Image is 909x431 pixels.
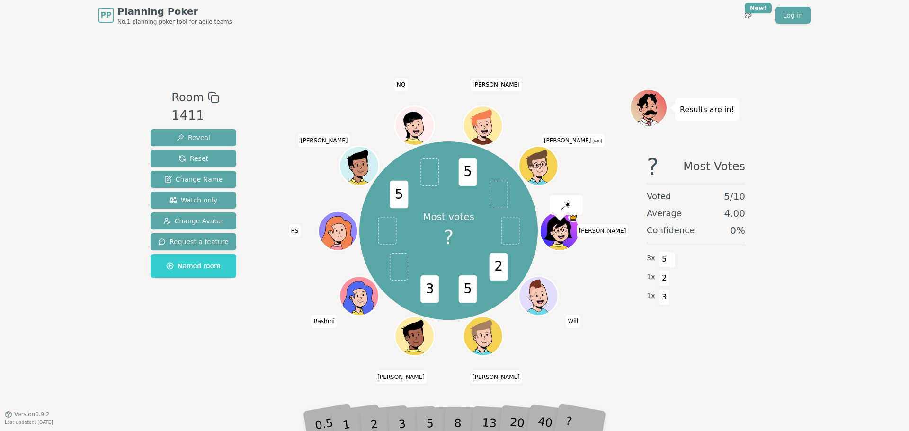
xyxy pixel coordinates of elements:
button: Watch only [151,192,236,209]
span: Average [647,207,682,220]
span: Voted [647,190,671,203]
button: Change Name [151,171,236,188]
span: Click to change your name [394,78,408,91]
p: Most votes [423,210,474,223]
span: 5 [659,251,670,267]
span: 5 [458,275,477,303]
span: Named room [166,261,221,271]
span: ? [647,155,659,178]
span: 0 % [730,224,745,237]
span: Click to change your name [298,133,350,147]
div: New! [745,3,772,13]
span: (you) [591,139,603,143]
span: Reveal [177,133,210,142]
span: Last updated: [DATE] [5,420,53,425]
span: Request a feature [158,237,229,246]
span: 4.00 [724,207,745,220]
span: PP [100,9,111,21]
span: Click to change your name [470,370,522,384]
span: Click to change your name [470,78,522,91]
span: 3 [659,289,670,305]
span: Confidence [647,224,695,237]
span: 5 / 10 [724,190,745,203]
span: 1 x [647,272,655,282]
button: Request a feature [151,233,236,250]
button: New! [740,7,757,24]
span: Room [171,89,204,106]
span: Click to change your name [289,224,301,237]
button: Change Avatar [151,212,236,229]
span: 5 [458,158,477,186]
button: Named room [151,254,236,278]
button: Reveal [151,129,236,146]
span: Version 0.9.2 [14,411,50,418]
span: Change Name [164,175,223,184]
span: Reset [178,154,208,163]
span: Click to change your name [542,133,605,147]
span: Click to change your name [566,315,581,328]
span: ? [444,223,454,252]
span: Change Avatar [163,216,224,226]
span: Click to change your name [577,224,629,237]
span: 5 [390,181,408,209]
span: 2 [489,253,508,281]
span: No.1 planning poker tool for agile teams [117,18,232,26]
span: Most Votes [683,155,745,178]
span: 3 x [647,253,655,264]
a: PPPlanning PokerNo.1 planning poker tool for agile teams [98,5,232,26]
span: 1 x [647,291,655,301]
span: Heidi is the host [568,212,578,222]
a: Log in [775,7,811,24]
p: Results are in! [680,103,734,116]
span: Click to change your name [311,315,337,328]
span: Watch only [169,195,218,205]
span: 2 [659,270,670,286]
img: reveal [561,200,572,210]
button: Click to change your avatar [520,147,557,184]
div: 1411 [171,106,219,125]
span: Planning Poker [117,5,232,18]
button: Reset [151,150,236,167]
span: 3 [420,275,439,303]
span: Click to change your name [375,370,427,384]
button: Version0.9.2 [5,411,50,418]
